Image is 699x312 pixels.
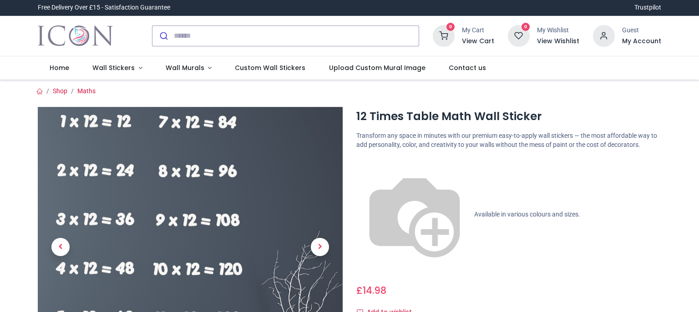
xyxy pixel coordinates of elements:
span: Next [311,238,329,256]
div: My Cart [462,26,494,35]
sup: 0 [522,23,530,31]
span: Previous [51,238,70,256]
a: Wall Murals [154,56,223,80]
span: Custom Wall Stickers [235,63,305,72]
a: View Cart [462,37,494,46]
span: £ [356,284,386,297]
button: Submit [152,26,174,46]
sup: 0 [446,23,455,31]
a: 0 [508,31,530,39]
div: Free Delivery Over £15 - Satisfaction Guarantee [38,3,170,12]
a: 0 [433,31,455,39]
span: 14.98 [363,284,386,297]
a: My Account [622,37,661,46]
h1: 12 Times Table Math Wall Sticker [356,109,661,124]
span: Wall Stickers [92,63,135,72]
div: Guest [622,26,661,35]
span: Contact us [449,63,486,72]
span: Upload Custom Mural Image [329,63,425,72]
span: Home [50,63,69,72]
a: Trustpilot [634,3,661,12]
img: color-wheel.png [356,156,473,273]
a: View Wishlist [537,37,579,46]
a: Maths [77,87,96,95]
a: Shop [53,87,67,95]
div: My Wishlist [537,26,579,35]
span: Wall Murals [166,63,204,72]
a: Wall Stickers [81,56,154,80]
img: Icon Wall Stickers [38,23,113,49]
span: Available in various colours and sizes. [474,211,580,218]
p: Transform any space in minutes with our premium easy-to-apply wall stickers — the most affordable... [356,131,661,149]
a: Logo of Icon Wall Stickers [38,23,113,49]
